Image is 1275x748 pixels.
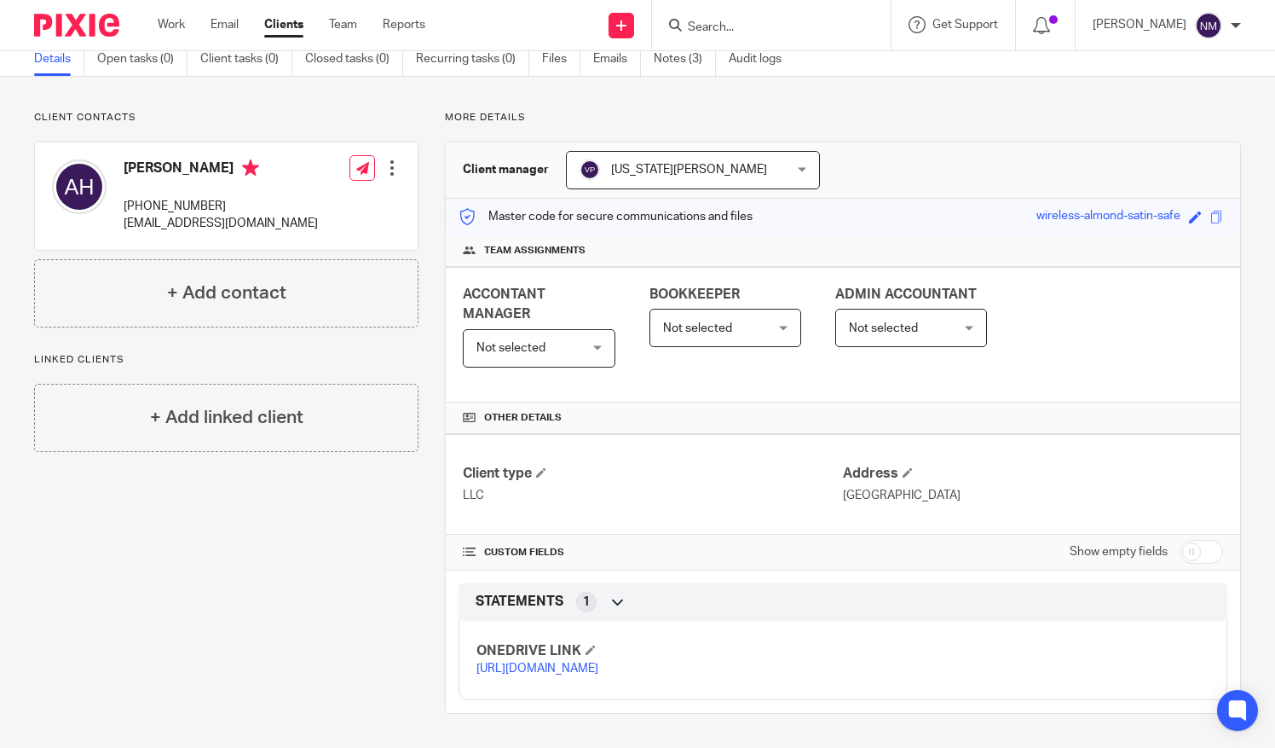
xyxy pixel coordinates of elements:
span: Not selected [476,342,545,354]
a: Closed tasks (0) [305,43,403,76]
a: Clients [264,16,303,33]
span: [US_STATE][PERSON_NAME] [611,164,767,176]
h4: Address [843,465,1223,483]
h4: ONEDRIVE LINK [476,642,843,660]
h4: CUSTOM FIELDS [463,546,843,560]
span: 1 [583,594,590,611]
span: Other details [484,411,562,425]
a: Email [211,16,239,33]
a: Work [158,16,185,33]
p: More details [445,111,1241,125]
h4: [PERSON_NAME] [124,159,318,181]
p: LLC [463,487,843,504]
input: Search [686,20,839,36]
a: Client tasks (0) [200,43,292,76]
div: wireless-almond-satin-safe [1036,207,1180,227]
a: Audit logs [729,43,794,76]
h4: + Add linked client [150,404,303,431]
p: [PHONE_NUMBER] [124,198,318,215]
p: [EMAIL_ADDRESS][DOMAIN_NAME] [124,215,318,232]
span: STATEMENTS [476,593,563,611]
img: svg%3E [1195,12,1222,39]
span: ACCONTANT MANAGER [463,287,545,321]
a: Recurring tasks (0) [416,43,529,76]
span: ADMIN ACCOUNTANT [835,287,977,301]
a: Team [329,16,357,33]
span: Team assignments [484,244,586,258]
p: [PERSON_NAME] [1093,16,1186,33]
h4: Client type [463,465,843,483]
a: Notes (3) [654,43,716,76]
a: Files [542,43,580,76]
a: Reports [383,16,425,33]
span: Not selected [849,322,918,334]
img: Pixie [34,14,119,37]
a: Details [34,43,84,76]
a: [URL][DOMAIN_NAME] [476,663,598,675]
label: Show empty fields [1070,543,1168,560]
img: svg%3E [52,159,107,214]
h4: + Add contact [167,280,286,306]
img: svg%3E [580,159,600,180]
span: Not selected [663,322,732,334]
span: Get Support [932,19,998,31]
p: Master code for secure communications and files [459,208,753,225]
p: [GEOGRAPHIC_DATA] [843,487,1223,504]
a: Emails [593,43,641,76]
h3: Client manager [463,161,549,178]
i: Primary [242,159,259,177]
a: Open tasks (0) [97,43,187,76]
span: BOOKKEEPER [649,287,740,301]
p: Linked clients [34,353,418,367]
p: Client contacts [34,111,418,125]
